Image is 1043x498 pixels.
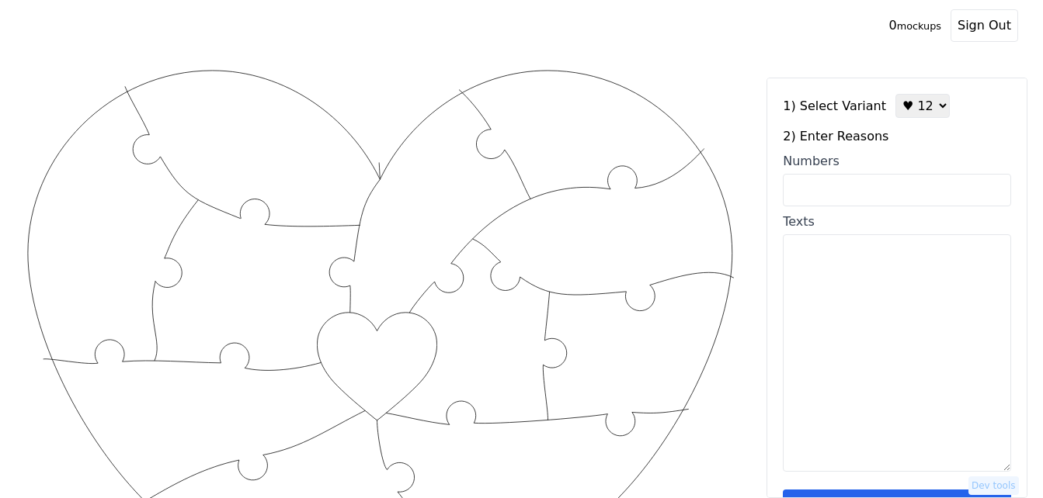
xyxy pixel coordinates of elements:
textarea: Texts [783,234,1011,472]
div: Numbers [783,152,1011,171]
label: 2) Enter Reasons [783,127,1011,146]
button: Dev tools [968,476,1019,495]
button: Sign Out [951,9,1018,42]
div: Texts [783,213,1011,231]
div: 0 [889,16,941,35]
label: 1) Select Variant [783,97,886,116]
small: mockups [897,20,941,32]
input: Numbers [783,174,1011,206]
